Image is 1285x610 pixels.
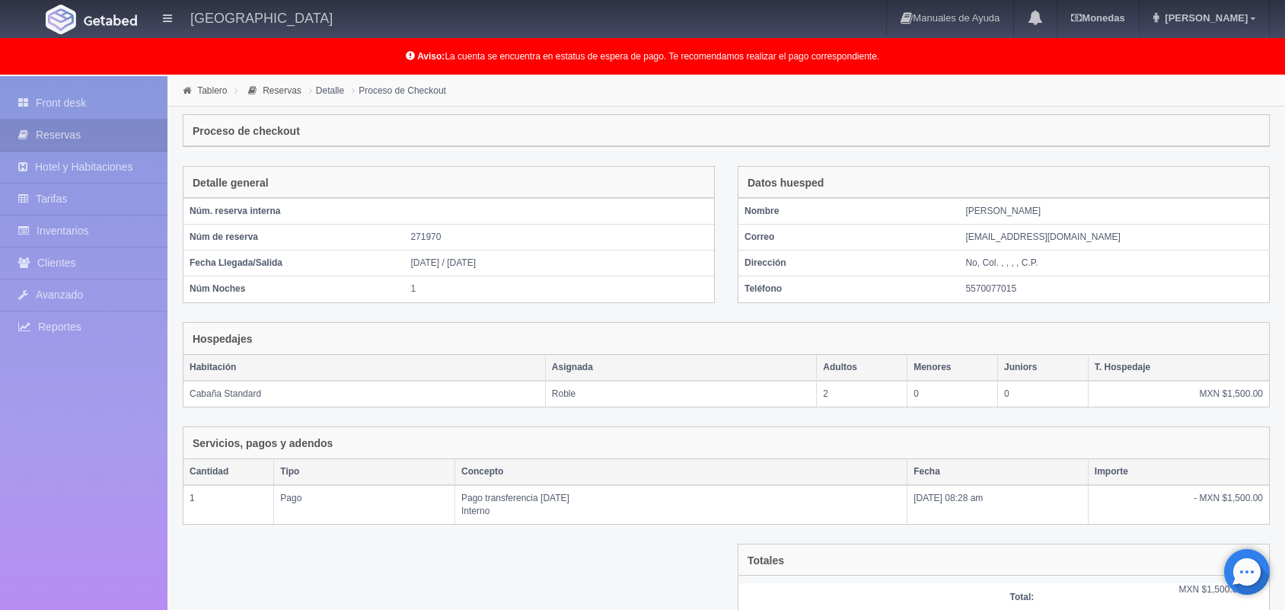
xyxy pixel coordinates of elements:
td: [PERSON_NAME] [959,199,1269,225]
img: Getabed [84,14,137,26]
th: Menores [907,355,998,381]
td: 0 [997,381,1088,407]
th: Concepto [454,459,907,485]
td: [DATE] 08:28 am [907,485,1089,524]
h4: Totales [748,555,784,567]
b: Aviso: [417,51,445,62]
td: Roble [545,381,817,407]
div: MXN $1,500.00 [1045,583,1254,596]
b: Total: [1009,592,1034,602]
th: Correo [738,225,959,251]
th: Importe [1088,459,1269,485]
th: Tipo [274,459,455,485]
th: Habitación [183,355,545,381]
h4: Hospedajes [193,334,253,345]
li: Detalle [305,83,348,97]
th: Núm Noches [183,276,404,302]
th: Núm de reserva [183,225,404,251]
td: 1 [404,276,714,302]
th: Fecha Llegada/Salida [183,251,404,276]
th: Cantidad [183,459,274,485]
h4: Proceso de checkout [193,126,300,137]
td: [DATE] / [DATE] [404,251,714,276]
td: 0 [907,381,998,407]
h4: Datos huesped [748,177,824,189]
th: Nombre [738,199,959,225]
th: Juniors [997,355,1088,381]
td: - MXN $1,500.00 [1088,485,1269,524]
th: Núm. reserva interna [183,199,404,225]
td: 1 [183,485,274,524]
td: [EMAIL_ADDRESS][DOMAIN_NAME] [959,225,1269,251]
td: Pago [274,485,455,524]
td: 5570077015 [959,276,1269,302]
b: Monedas [1071,12,1124,24]
img: Getabed [46,5,76,34]
a: Tablero [197,85,227,96]
span: [PERSON_NAME] [1161,12,1248,24]
th: Adultos [817,355,907,381]
th: T. Hospedaje [1088,355,1269,381]
h4: Servicios, pagos y adendos [193,438,333,449]
td: Cabaña Standard [183,381,545,407]
td: MXN $1,500.00 [1088,381,1269,407]
td: No, Col. , , , , C.P. [959,251,1269,276]
th: Teléfono [738,276,959,302]
th: Dirección [738,251,959,276]
td: Pago transferencia [DATE] Interno [454,485,907,524]
th: Asignada [545,355,817,381]
a: Reservas [263,85,301,96]
th: Fecha [907,459,1089,485]
li: Proceso de Checkout [348,83,450,97]
h4: [GEOGRAPHIC_DATA] [190,8,333,27]
td: 2 [817,381,907,407]
h4: Detalle general [193,177,269,189]
td: 271970 [404,225,714,251]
